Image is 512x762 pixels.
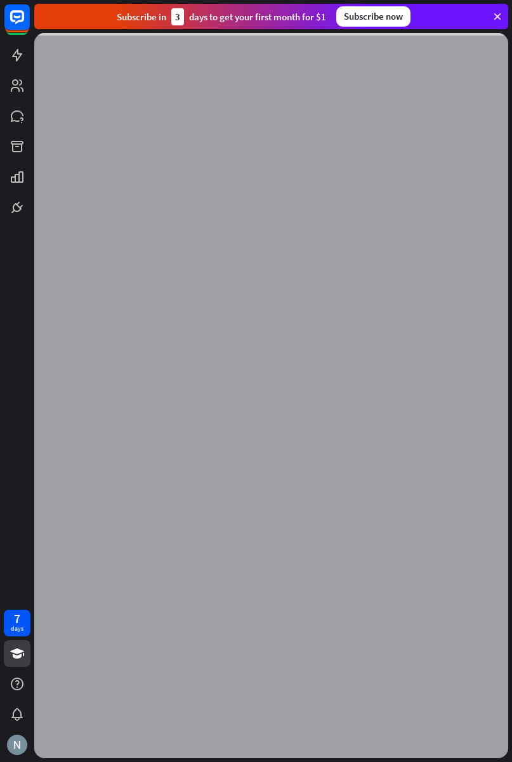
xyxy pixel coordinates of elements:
[11,624,23,633] div: days
[117,8,326,25] div: Subscribe in days to get your first month for $1
[171,8,184,25] div: 3
[336,6,410,27] div: Subscribe now
[4,610,30,636] a: 7 days
[14,613,20,624] div: 7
